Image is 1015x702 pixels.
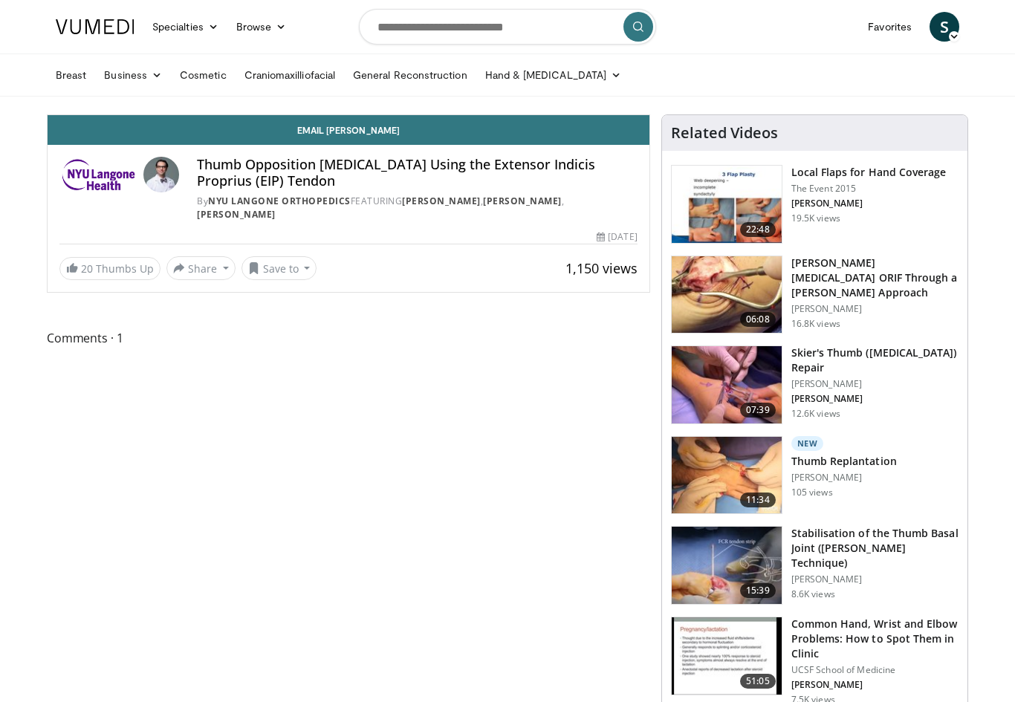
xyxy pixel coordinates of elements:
img: af335e9d-3f89-4d46-97d1-d9f0cfa56dd9.150x105_q85_crop-smart_upscale.jpg [672,256,782,334]
a: Breast [47,60,95,90]
p: [PERSON_NAME] [791,198,947,209]
p: 8.6K views [791,588,835,600]
h3: Stabilisation of the Thumb Basal Joint ([PERSON_NAME] Technique) [791,526,959,571]
p: [PERSON_NAME] [791,573,959,585]
span: 22:48 [740,222,776,237]
a: Cosmetic [171,60,236,90]
input: Search topics, interventions [359,9,656,45]
button: Share [166,256,236,280]
h3: [PERSON_NAME][MEDICAL_DATA] ORIF Through a [PERSON_NAME] Approach [791,256,959,300]
a: 15:39 Stabilisation of the Thumb Basal Joint ([PERSON_NAME] Technique) [PERSON_NAME] 8.6K views [671,526,959,605]
button: Save to [241,256,317,280]
span: Comments 1 [47,328,650,348]
img: VuMedi Logo [56,19,134,34]
div: By FEATURING , , [197,195,637,221]
p: [PERSON_NAME] [791,472,897,484]
img: Avatar [143,157,179,192]
a: 20 Thumbs Up [59,257,160,280]
p: 12.6K views [791,408,840,420]
h3: Skier's Thumb ([MEDICAL_DATA]) Repair [791,345,959,375]
a: [PERSON_NAME] [197,208,276,221]
h3: Local Flaps for Hand Coverage [791,165,947,180]
span: 06:08 [740,312,776,327]
p: [PERSON_NAME] [791,378,959,390]
h4: Related Videos [671,124,778,142]
a: Favorites [859,12,921,42]
a: Hand & [MEDICAL_DATA] [476,60,631,90]
span: 15:39 [740,583,776,598]
a: NYU Langone Orthopedics [208,195,351,207]
a: Specialties [143,12,227,42]
a: Craniomaxilliofacial [236,60,344,90]
a: 22:48 Local Flaps for Hand Coverage The Event 2015 [PERSON_NAME] 19.5K views [671,165,959,244]
a: 07:39 Skier's Thumb ([MEDICAL_DATA]) Repair [PERSON_NAME] [PERSON_NAME] 12.6K views [671,345,959,424]
p: 19.5K views [791,212,840,224]
a: [PERSON_NAME] [402,195,481,207]
a: 06:08 [PERSON_NAME][MEDICAL_DATA] ORIF Through a [PERSON_NAME] Approach [PERSON_NAME] 16.8K views [671,256,959,334]
img: cf79e27c-792e-4c6a-b4db-18d0e20cfc31.150x105_q85_crop-smart_upscale.jpg [672,346,782,423]
h4: Thumb Opposition [MEDICAL_DATA] Using the Extensor Indicis Proprius (EIP) Tendon [197,157,637,189]
p: [PERSON_NAME] [791,303,959,315]
p: 105 views [791,487,833,498]
p: The Event 2015 [791,183,947,195]
p: [PERSON_NAME] [791,393,959,405]
a: General Reconstruction [344,60,476,90]
img: 86f7a411-b29c-4241-a97c-6b2d26060ca0.150x105_q85_crop-smart_upscale.jpg [672,437,782,514]
a: Email [PERSON_NAME] [48,115,649,145]
img: NYU Langone Orthopedics [59,157,137,192]
div: [DATE] [597,230,637,244]
a: S [930,12,959,42]
a: Browse [227,12,296,42]
p: [PERSON_NAME] [791,679,959,691]
a: 11:34 New Thumb Replantation [PERSON_NAME] 105 views [671,436,959,515]
h3: Thumb Replantation [791,454,897,469]
h3: Common Hand, Wrist and Elbow Problems: How to Spot Them in Clinic [791,617,959,661]
span: 20 [81,261,93,276]
span: 07:39 [740,403,776,417]
span: 1,150 views [565,259,638,277]
p: New [791,436,824,451]
a: [PERSON_NAME] [483,195,562,207]
img: abbb8fbb-6d8f-4f51-8ac9-71c5f2cab4bf.150x105_q85_crop-smart_upscale.jpg [672,527,782,604]
img: 8a80b912-e7da-4adf-b05d-424f1ac09a1c.150x105_q85_crop-smart_upscale.jpg [672,617,782,695]
p: UCSF School of Medicine [791,664,959,676]
img: b6f583b7-1888-44fa-9956-ce612c416478.150x105_q85_crop-smart_upscale.jpg [672,166,782,243]
span: 11:34 [740,493,776,507]
span: 51:05 [740,674,776,689]
a: Business [95,60,171,90]
p: 16.8K views [791,318,840,330]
